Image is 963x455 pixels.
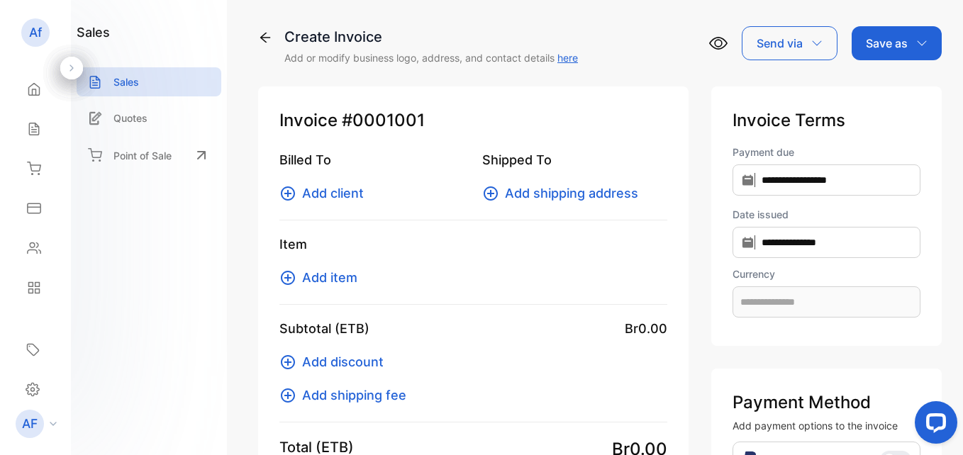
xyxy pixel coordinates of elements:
[279,352,392,371] button: Add discount
[733,145,920,159] label: Payment due
[903,395,963,455] iframe: LiveChat chat widget
[302,184,364,203] span: Add client
[77,140,221,171] a: Point of Sale
[279,268,366,287] button: Add item
[342,108,425,133] span: #0001001
[77,67,221,96] a: Sales
[113,74,139,89] p: Sales
[22,415,38,433] p: AF
[482,184,647,203] button: Add shipping address
[557,52,578,64] a: here
[279,150,465,169] p: Billed To
[29,23,42,42] p: Af
[284,50,578,65] p: Add or modify business logo, address, and contact details
[482,150,668,169] p: Shipped To
[866,35,908,52] p: Save as
[505,184,638,203] span: Add shipping address
[733,207,920,222] label: Date issued
[302,268,357,287] span: Add item
[625,319,667,338] span: Br0.00
[733,108,920,133] p: Invoice Terms
[279,184,372,203] button: Add client
[77,23,110,42] h1: sales
[279,386,415,405] button: Add shipping fee
[742,26,837,60] button: Send via
[302,352,384,371] span: Add discount
[302,386,406,405] span: Add shipping fee
[77,103,221,133] a: Quotes
[279,108,667,133] p: Invoice
[284,26,578,47] div: Create Invoice
[757,35,803,52] p: Send via
[113,111,147,125] p: Quotes
[733,390,920,415] p: Payment Method
[113,148,172,163] p: Point of Sale
[733,418,920,433] p: Add payment options to the invoice
[279,319,369,338] p: Subtotal (ETB)
[852,26,942,60] button: Save as
[733,266,920,281] label: Currency
[279,235,667,254] p: Item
